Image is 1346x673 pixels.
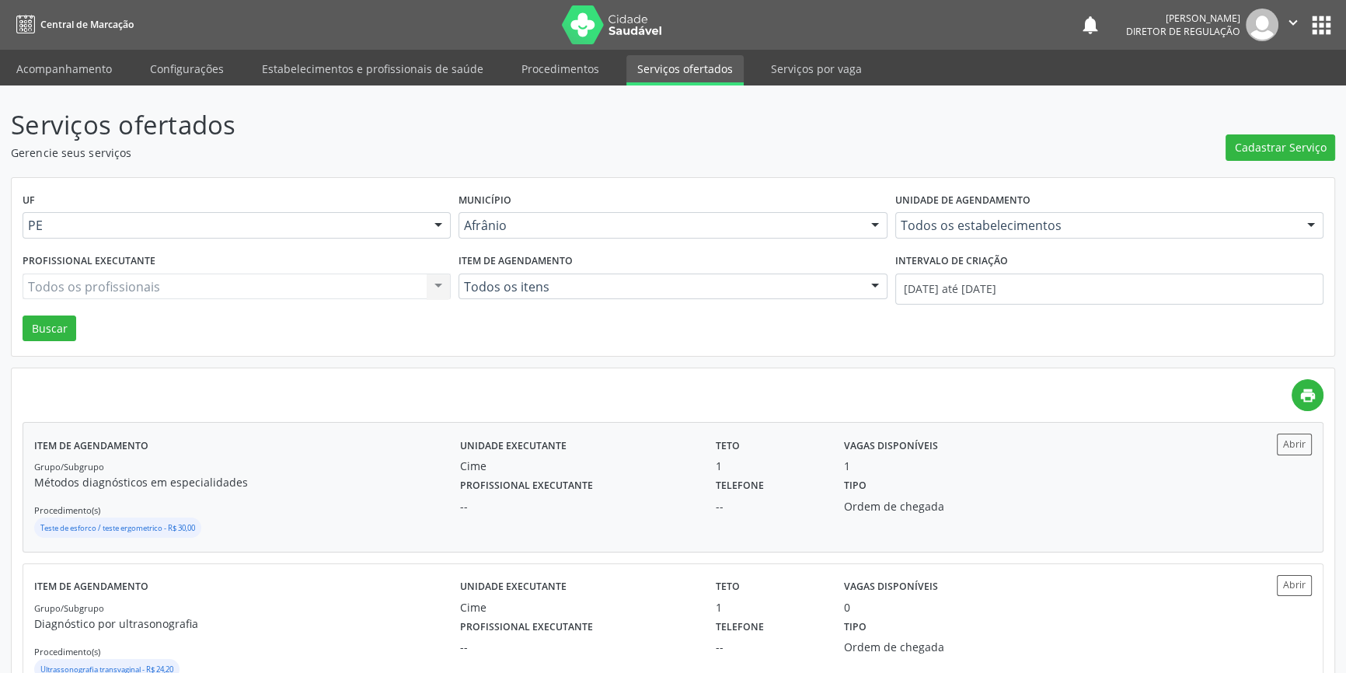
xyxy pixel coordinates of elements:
[1277,575,1312,596] button: Abrir
[1299,387,1316,404] i: print
[843,474,866,498] label: Tipo
[716,458,822,474] div: 1
[34,461,104,472] small: Grupo/Subgrupo
[34,646,100,657] small: Procedimento(s)
[34,504,100,516] small: Procedimento(s)
[23,249,155,274] label: Profissional executante
[11,106,938,145] p: Serviços ofertados
[760,55,873,82] a: Serviços por vaga
[843,458,849,474] div: 1
[5,55,123,82] a: Acompanhamento
[716,498,822,514] div: --
[460,615,593,640] label: Profissional executante
[716,575,740,599] label: Teto
[626,55,744,85] a: Serviços ofertados
[1277,434,1312,455] button: Abrir
[1235,139,1327,155] span: Cadastrar Serviço
[459,249,573,274] label: Item de agendamento
[251,55,494,82] a: Estabelecimentos e profissionais de saúde
[843,615,866,640] label: Tipo
[1126,12,1240,25] div: [PERSON_NAME]
[716,599,822,615] div: 1
[460,474,593,498] label: Profissional executante
[1226,134,1335,161] button: Cadastrar Serviço
[460,639,694,655] div: --
[34,575,148,599] label: Item de agendamento
[511,55,610,82] a: Procedimentos
[460,599,694,615] div: Cime
[895,274,1323,305] input: Selecione um intervalo
[34,434,148,458] label: Item de agendamento
[716,639,822,655] div: --
[464,279,855,295] span: Todos os itens
[716,474,764,498] label: Telefone
[716,615,764,640] label: Telefone
[40,523,195,533] small: Teste de esforco / teste ergometrico - R$ 30,00
[716,434,740,458] label: Teto
[460,434,567,458] label: Unidade executante
[34,474,460,490] p: Métodos diagnósticos em especialidades
[464,218,855,233] span: Afrânio
[23,189,35,213] label: UF
[1308,12,1335,39] button: apps
[895,249,1008,274] label: Intervalo de criação
[11,145,938,161] p: Gerencie seus serviços
[34,602,104,614] small: Grupo/Subgrupo
[843,434,937,458] label: Vagas disponíveis
[895,189,1030,213] label: Unidade de agendamento
[843,639,1013,655] div: Ordem de chegada
[843,599,849,615] div: 0
[1292,379,1323,411] a: print
[34,615,460,632] p: Diagnóstico por ultrasonografia
[1079,14,1101,36] button: notifications
[139,55,235,82] a: Configurações
[843,575,937,599] label: Vagas disponíveis
[459,189,511,213] label: Município
[460,575,567,599] label: Unidade executante
[28,218,419,233] span: PE
[1278,9,1308,41] button: 
[843,498,1013,514] div: Ordem de chegada
[40,18,134,31] span: Central de Marcação
[1285,14,1302,31] i: 
[901,218,1292,233] span: Todos os estabelecimentos
[23,316,76,342] button: Buscar
[1126,25,1240,38] span: Diretor de regulação
[460,498,694,514] div: --
[11,12,134,37] a: Central de Marcação
[1246,9,1278,41] img: img
[460,458,694,474] div: Cime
